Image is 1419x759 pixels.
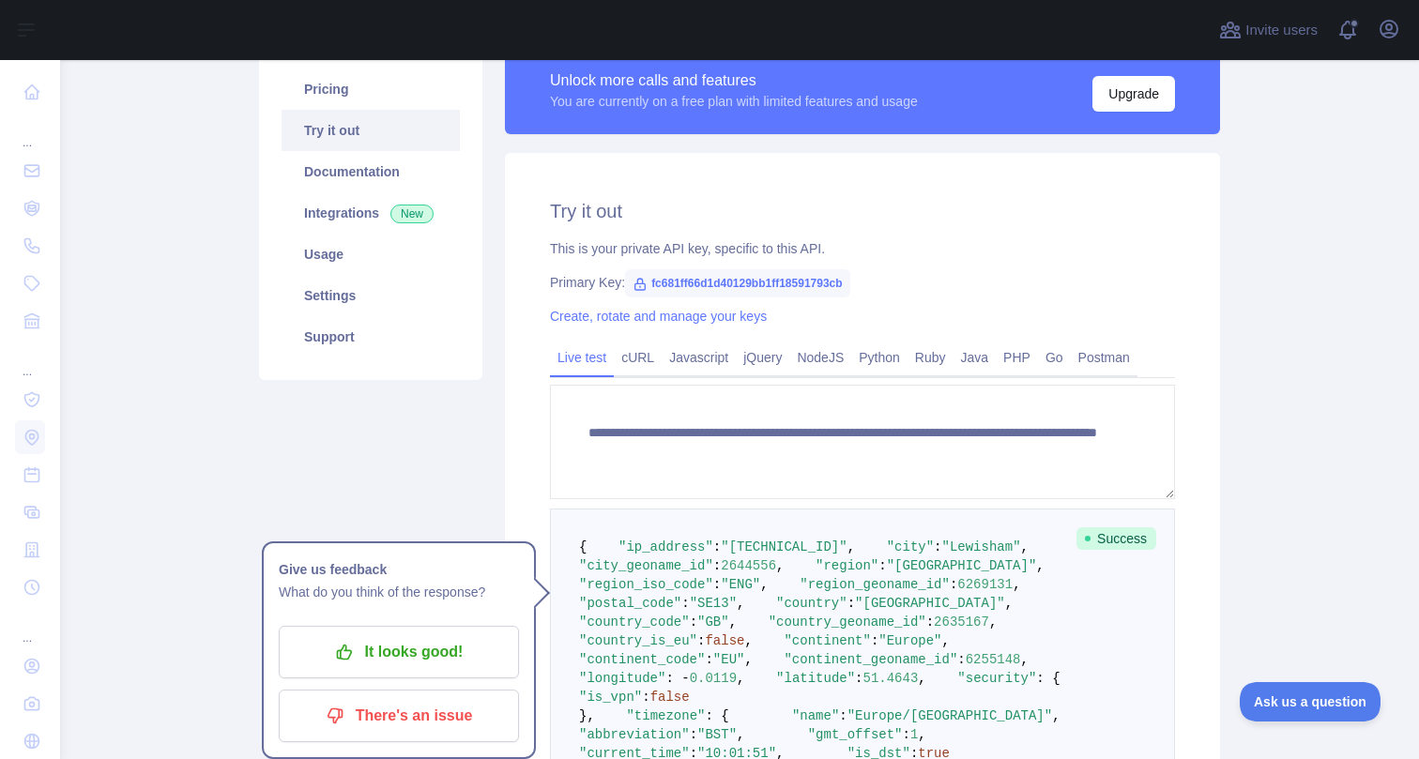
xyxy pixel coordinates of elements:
div: ... [15,342,45,379]
a: Usage [282,234,460,275]
a: Support [282,316,460,357]
span: "country_is_eu" [579,633,697,648]
span: New [390,205,434,223]
span: "region" [816,558,878,573]
a: Create, rotate and manage your keys [550,309,767,324]
span: 0.0119 [690,671,737,686]
span: Invite users [1245,20,1318,41]
span: , [1021,652,1029,667]
span: , [1021,539,1029,554]
a: jQuery [736,342,789,372]
span: "[GEOGRAPHIC_DATA]" [855,596,1005,611]
span: , [744,652,752,667]
span: 51.4643 [863,671,919,686]
h1: Give us feedback [279,558,519,581]
span: : [839,708,847,723]
span: , [1013,577,1020,592]
div: This is your private API key, specific to this API. [550,239,1175,258]
span: : { [1036,671,1060,686]
span: : [855,671,862,686]
span: , [1005,596,1013,611]
span: "region_geoname_id" [800,577,950,592]
a: Pricing [282,68,460,110]
span: : [697,633,705,648]
div: ... [15,608,45,645]
a: Postman [1071,342,1137,372]
span: "abbreviation" [579,727,690,742]
a: PHP [996,342,1038,372]
span: "is_vpn" [579,690,642,705]
span: 2635167 [934,615,989,630]
span: : [642,690,649,705]
span: : [926,615,934,630]
a: NodeJS [789,342,851,372]
span: "country_code" [579,615,690,630]
span: : [681,596,689,611]
span: : [690,615,697,630]
span: "Europe/[GEOGRAPHIC_DATA]" [847,708,1052,723]
span: "SE13" [690,596,737,611]
h2: Try it out [550,198,1175,224]
span: fc681ff66d1d40129bb1ff18591793cb [625,269,849,297]
span: : [903,727,910,742]
span: : { [705,708,728,723]
span: }, [579,708,595,723]
span: "continent_code" [579,652,705,667]
span: "Europe" [878,633,941,648]
span: , [760,577,768,592]
span: : [957,652,965,667]
div: ... [15,113,45,150]
span: "latitude" [776,671,855,686]
span: , [1036,558,1044,573]
span: "gmt_offset" [808,727,903,742]
div: Primary Key: [550,273,1175,292]
span: : [705,652,712,667]
span: : [690,727,697,742]
a: Live test [550,342,614,372]
span: "EU" [713,652,745,667]
span: Success [1076,527,1156,550]
span: , [776,558,784,573]
span: : [713,558,721,573]
a: cURL [614,342,662,372]
span: "country" [776,596,847,611]
span: : [950,577,957,592]
span: "postal_code" [579,596,681,611]
a: Integrations New [282,192,460,234]
a: Java [954,342,997,372]
span: 6255148 [966,652,1021,667]
a: Javascript [662,342,736,372]
span: { [579,539,587,554]
span: "city_geoname_id" [579,558,713,573]
a: Python [851,342,908,372]
span: "city" [887,539,934,554]
span: , [737,671,744,686]
a: Go [1038,342,1071,372]
span: , [737,727,744,742]
span: : [713,539,721,554]
button: Upgrade [1092,76,1175,112]
span: 6269131 [957,577,1013,592]
span: false [705,633,744,648]
span: "ENG" [721,577,760,592]
span: "longitude" [579,671,665,686]
span: "continent_geoname_id" [784,652,957,667]
span: "region_iso_code" [579,577,713,592]
span: : - [665,671,689,686]
a: Documentation [282,151,460,192]
div: You are currently on a free plan with limited features and usage [550,92,918,111]
span: : [713,577,721,592]
span: : [934,539,941,554]
span: "Lewisham" [942,539,1021,554]
span: , [918,671,925,686]
span: "[GEOGRAPHIC_DATA]" [887,558,1037,573]
span: , [918,727,925,742]
span: "[TECHNICAL_ID]" [721,539,847,554]
span: "security" [957,671,1036,686]
a: Settings [282,275,460,316]
span: , [989,615,997,630]
span: "name" [792,708,839,723]
span: , [942,633,950,648]
span: , [1052,708,1060,723]
span: "continent" [784,633,870,648]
